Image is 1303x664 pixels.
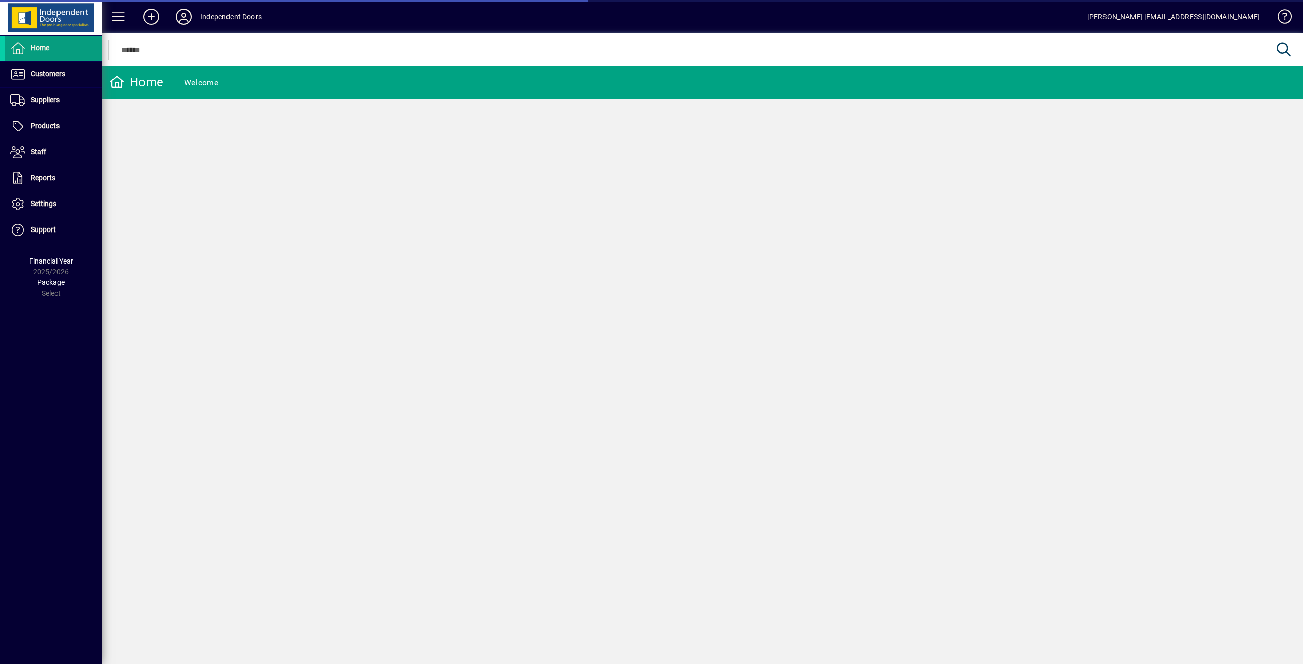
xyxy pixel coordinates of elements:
[31,44,49,52] span: Home
[1270,2,1290,35] a: Knowledge Base
[5,139,102,165] a: Staff
[5,62,102,87] a: Customers
[5,217,102,243] a: Support
[5,88,102,113] a: Suppliers
[31,199,56,208] span: Settings
[29,257,73,265] span: Financial Year
[5,165,102,191] a: Reports
[31,148,46,156] span: Staff
[5,191,102,217] a: Settings
[31,225,56,234] span: Support
[184,75,218,91] div: Welcome
[1087,9,1260,25] div: [PERSON_NAME] [EMAIL_ADDRESS][DOMAIN_NAME]
[31,122,60,130] span: Products
[200,9,262,25] div: Independent Doors
[135,8,167,26] button: Add
[31,96,60,104] span: Suppliers
[31,70,65,78] span: Customers
[109,74,163,91] div: Home
[167,8,200,26] button: Profile
[37,278,65,286] span: Package
[31,174,55,182] span: Reports
[5,113,102,139] a: Products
